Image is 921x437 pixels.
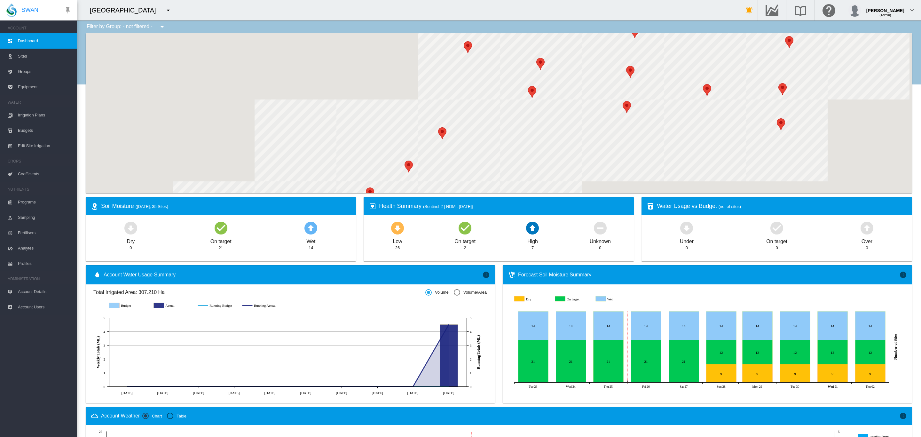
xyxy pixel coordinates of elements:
[766,235,787,245] div: On target
[593,312,623,340] g: Wet Sep 25, 2025 14
[470,316,472,320] tspan: 5
[18,107,72,123] span: Irrigation Plans
[306,235,315,245] div: Wet
[104,371,105,375] tspan: 1
[130,245,132,251] div: 0
[303,220,319,235] md-icon: icon-arrow-up-bold-circle
[566,385,576,388] tspan: Wed 24
[454,290,487,296] md-radio-button: Volume/Area
[791,385,799,388] tspan: Tue 30
[686,245,688,251] div: 0
[764,6,780,14] md-icon: Go to the Data Hub
[447,323,450,326] circle: Running Actual 25 Sept 4.52
[745,6,753,14] md-icon: icon-bell-ring
[91,203,98,210] md-icon: icon-map-marker-radius
[464,245,466,251] div: 2
[18,123,72,138] span: Budgets
[425,290,449,296] md-radio-button: Volume
[706,340,736,364] g: On target Sep 28, 2025 12
[527,235,538,245] div: High
[626,66,634,78] div: NDMI: Pankhurst J
[470,330,472,334] tspan: 4
[525,220,540,235] md-icon: icon-arrow-up-bold-circle
[412,385,414,388] circle: Running Actual 18 Sept 0
[780,312,810,340] g: Wet Sep 30, 2025 14
[470,371,471,375] tspan: 1
[855,340,885,364] g: On target Oct 02, 2025 12
[242,303,280,308] g: Running Actual
[210,235,232,245] div: On target
[104,271,482,278] span: Account Water Usage Summary
[161,385,164,388] circle: Running Actual 31 Jul 0
[438,127,446,139] div: NDMI: Pankhurst W
[156,20,169,33] button: icon-menu-down
[101,412,140,419] div: Account Weather
[556,340,586,383] g: On target Sep 24, 2025 21
[18,79,72,95] span: Equipment
[213,220,229,235] md-icon: icon-checkbox-marked-circle
[304,385,307,388] circle: Running Actual 28 Aug 0
[167,413,186,419] md-radio-button: Table
[817,364,847,383] g: Dry Oct 01, 2025 9
[157,391,168,395] tspan: [DATE]
[64,6,72,14] md-icon: icon-pin
[379,202,629,210] div: Health Summary
[717,385,726,388] tspan: Sun 28
[647,203,654,210] md-icon: icon-cup-water
[93,289,425,296] span: Total Irrigated Area: 307.210 Ha
[264,391,275,395] tspan: [DATE]
[769,220,784,235] md-icon: icon-checkbox-marked-circle
[793,6,808,14] md-icon: Search the knowledge base
[96,336,100,368] tspan: Weekly Totals (ML)
[518,271,899,278] div: Forecast Soil Moisture Summary
[104,385,106,389] tspan: 0
[18,210,72,225] span: Sampling
[879,13,891,17] span: (Admin)
[197,385,200,388] circle: Running Actual 7 Aug 0
[597,296,633,302] g: Wet
[390,220,405,235] md-icon: icon-arrow-down-bold-circle
[482,271,490,279] md-icon: icon-information
[99,430,102,433] tspan: 25
[623,101,631,113] div: NDMI: Pankhurst K
[642,385,650,388] tspan: Fri 26
[908,6,916,14] md-icon: icon-chevron-down
[395,245,400,251] div: 26
[126,385,128,388] circle: Running Actual 24 Jul 0
[866,385,875,388] tspan: Thu 02
[518,312,548,340] g: Wet Sep 23, 2025 14
[848,4,861,17] img: profile.jpg
[780,340,810,364] g: On target Sep 30, 2025 12
[464,41,472,53] div: NDMI: Pankhurst T
[518,340,548,383] g: On target Sep 23, 2025 21
[899,271,907,279] md-icon: icon-information
[8,274,72,284] span: ADMINISTRATION
[228,391,240,395] tspan: [DATE]
[742,312,772,340] g: Wet Sep 29, 2025 14
[776,245,778,251] div: 0
[838,430,840,433] tspan: 5
[785,36,793,48] div: NDMI: Pankhurst A2
[18,138,72,154] span: Edit Site Irrigation
[669,340,699,383] g: On target Sep 27, 2025 21
[855,312,885,340] g: Wet Oct 02, 2025 14
[18,225,72,241] span: Fertilisers
[336,391,347,395] tspan: [DATE]
[899,412,907,420] md-icon: icon-information
[515,296,551,302] g: Dry
[164,6,172,14] md-icon: icon-menu-down
[669,312,699,340] g: Wet Sep 27, 2025 14
[218,245,223,251] div: 21
[369,203,376,210] md-icon: icon-heart-box-outline
[470,357,471,361] tspan: 2
[8,23,72,33] span: ACCOUNT
[703,84,711,96] div: NDMI: Pankhurst C
[407,391,418,395] tspan: [DATE]
[457,220,473,235] md-icon: icon-checkbox-marked-circle
[121,391,132,395] tspan: [DATE]
[18,195,72,210] span: Programs
[817,340,847,364] g: On target Oct 01, 2025 12
[680,385,688,388] tspan: Sat 27
[440,325,458,387] g: Actual 25 Sept 4.52
[18,241,72,256] span: Analytes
